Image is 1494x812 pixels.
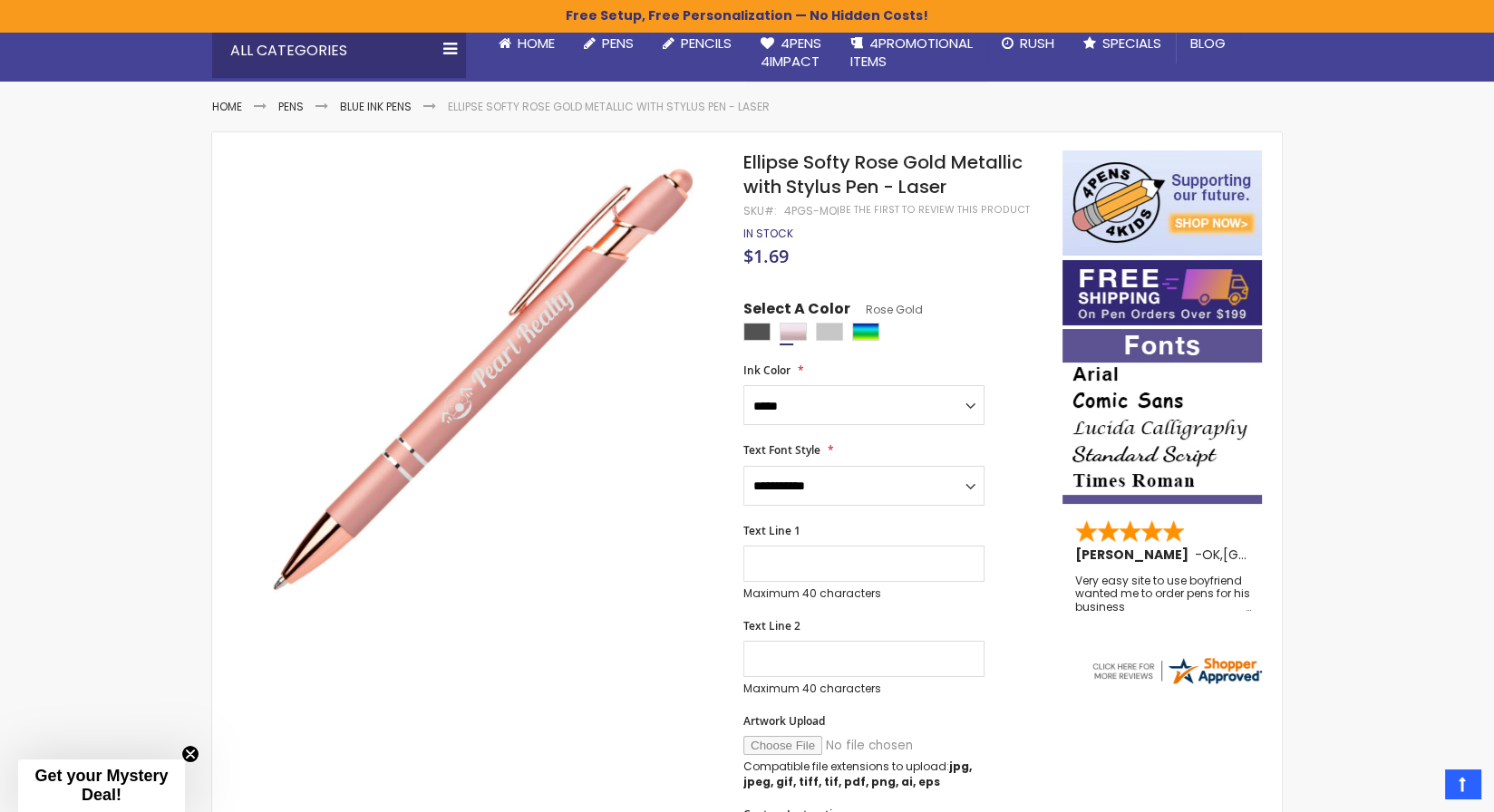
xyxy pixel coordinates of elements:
[681,34,732,53] span: Pencils
[743,586,985,601] p: Maximum 40 characters
[18,759,185,812] div: Get your Mystery Deal!Close teaser
[743,759,972,788] strong: jpg, jpeg, gif, tiff, tif, pdf, png, ai, eps
[648,24,746,63] a: Pencils
[1102,34,1161,53] span: Specials
[1069,24,1176,63] a: Specials
[340,99,412,114] a: Blue ink Pens
[1202,546,1220,564] span: OK
[1344,763,1494,812] iframe: Google Customer Reviews
[852,323,879,341] div: Assorted
[1075,546,1195,564] span: [PERSON_NAME]
[780,323,807,341] div: Rose Gold
[743,244,789,268] span: $1.69
[1195,546,1356,564] span: - ,
[1090,654,1264,687] img: 4pens.com widget logo
[743,759,985,788] p: Compatible file extensions to upload:
[484,24,569,63] a: Home
[1062,329,1262,504] img: font-personalization-examples
[743,362,791,378] span: Ink Color
[1223,546,1356,564] span: [GEOGRAPHIC_DATA]
[784,204,839,218] div: 4PGS-MOI
[743,299,850,324] span: Select A Color
[761,34,821,71] span: 4Pens 4impact
[448,100,770,114] li: Ellipse Softy Rose Gold Metallic with Stylus Pen - Laser
[743,323,771,341] div: Gunmetal
[1075,575,1251,614] div: Very easy site to use boyfriend wanted me to order pens for his business
[1090,675,1264,691] a: 4pens.com certificate URL
[569,24,648,63] a: Pens
[743,227,793,241] div: Availability
[212,99,242,114] a: Home
[743,442,820,458] span: Text Font Style
[1176,24,1240,63] a: Blog
[1062,150,1262,256] img: 4pens 4 kids
[743,618,800,633] span: Text Line 2
[743,713,825,729] span: Artwork Upload
[743,203,777,218] strong: SKU
[1190,34,1226,53] span: Blog
[602,34,634,53] span: Pens
[987,24,1069,63] a: Rush
[816,323,843,341] div: Silver
[839,203,1030,217] a: Be the first to review this product
[1062,260,1262,325] img: Free shipping on orders over $199
[248,149,719,619] img: rose-gold-ellipse-softy-rose-gold-metallic-with-stylus-laser-moi_1.jpg
[743,226,793,241] span: In stock
[746,24,836,82] a: 4Pens4impact
[1020,34,1054,53] span: Rush
[836,24,987,82] a: 4PROMOTIONALITEMS
[850,34,973,71] span: 4PROMOTIONAL ITEMS
[743,150,1023,199] span: Ellipse Softy Rose Gold Metallic with Stylus Pen - Laser
[278,99,304,114] a: Pens
[518,34,555,53] span: Home
[743,523,800,538] span: Text Line 1
[850,302,923,317] span: Rose Gold
[212,24,466,78] div: All Categories
[34,767,168,804] span: Get your Mystery Deal!
[181,745,199,763] button: Close teaser
[743,681,985,696] p: Maximum 40 characters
